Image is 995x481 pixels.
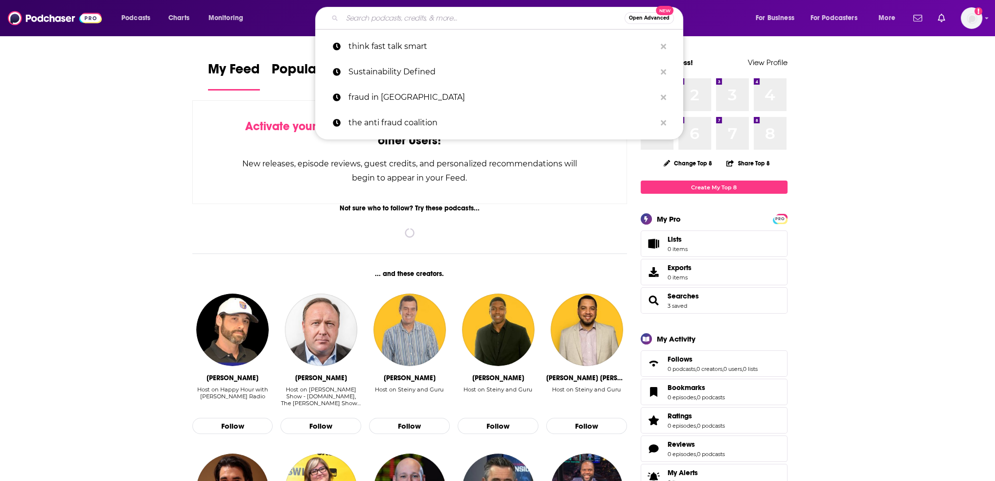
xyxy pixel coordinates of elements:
span: , [696,394,697,401]
div: Matt Steinmetz [384,374,436,382]
img: Alex Jones [285,294,357,366]
span: Reviews [668,440,695,449]
a: 0 lists [743,366,758,372]
div: New releases, episode reviews, guest credits, and personalized recommendations will begin to appe... [242,157,578,185]
span: Ratings [641,407,787,434]
a: 0 podcasts [697,394,725,401]
span: Bookmarks [641,379,787,405]
button: Follow [369,418,450,435]
p: think fast talk smart [348,34,656,59]
button: Show profile menu [961,7,982,29]
span: My Alerts [668,468,698,477]
button: open menu [202,10,256,26]
div: Host on Steiny and Guru [552,386,621,407]
a: Exports [641,259,787,285]
span: Searches [641,287,787,314]
span: Logged in as tessvanden [961,7,982,29]
a: 0 creators [696,366,722,372]
a: 0 episodes [668,422,696,429]
span: Follows [641,350,787,377]
span: Charts [168,11,189,25]
div: Host on Steiny and Guru [375,386,444,393]
div: My Pro [657,214,681,224]
div: Host on Steiny and Guru [375,386,444,407]
div: Host on Alex Jones Show - Infowars.com, The Alex Jones Show - Infowa…, Alex Jones Show Podcast, A... [280,386,361,407]
div: Search podcasts, credits, & more... [324,7,693,29]
span: New [656,6,673,15]
a: fraud in [GEOGRAPHIC_DATA] [315,85,683,110]
button: Follow [546,418,627,435]
a: Reviews [644,442,664,456]
span: Podcasts [121,11,150,25]
a: Show notifications dropdown [934,10,949,26]
img: Matt Steinmetz [373,294,446,366]
input: Search podcasts, credits, & more... [342,10,625,26]
span: Popular Feed [272,61,355,83]
span: 0 items [668,274,692,281]
div: Bonta Hill [546,374,627,382]
p: the anti fraud coalition [348,110,656,136]
button: open menu [872,10,907,26]
span: Monitoring [208,11,243,25]
button: Follow [280,418,361,435]
div: Host on Steiny and Guru [463,386,532,407]
a: 0 podcasts [697,422,725,429]
div: Host on Happy Hour with [PERSON_NAME] Radio [192,386,273,400]
button: open menu [749,10,807,26]
div: Daryle Johnson [472,374,524,382]
span: Follows [668,355,693,364]
img: Daryle Johnson [462,294,534,366]
span: Bookmarks [668,383,705,392]
svg: Add a profile image [974,7,982,15]
span: Ratings [668,412,692,420]
div: by following Podcasts, Creators, Lists, and other Users! [242,119,578,148]
img: Podchaser - Follow, Share and Rate Podcasts [8,9,102,27]
div: Not sure who to follow? Try these podcasts... [192,204,627,212]
a: Popular Feed [272,61,355,91]
a: Create My Top 8 [641,181,787,194]
span: More [879,11,895,25]
span: For Podcasters [810,11,857,25]
img: Bonta Hill [551,294,623,366]
button: open menu [115,10,163,26]
span: Exports [668,263,692,272]
a: 0 episodes [668,394,696,401]
button: open menu [804,10,872,26]
button: Open AdvancedNew [625,12,674,24]
span: Activate your Feed [245,119,346,134]
span: Lists [644,237,664,251]
img: John Hardin [196,294,269,366]
a: 0 podcasts [668,366,695,372]
span: 0 items [668,246,688,252]
span: Lists [668,235,682,244]
a: Follows [644,357,664,370]
a: View Profile [748,58,787,67]
a: Ratings [668,412,725,420]
a: Searches [668,292,699,300]
a: My Feed [208,61,260,91]
button: Share Top 8 [726,154,770,173]
a: Bookmarks [668,383,725,392]
span: Lists [668,235,688,244]
a: PRO [774,215,786,222]
div: John Hardin [207,374,258,382]
button: Follow [458,418,538,435]
button: Change Top 8 [658,157,718,169]
span: Exports [644,265,664,279]
a: Lists [641,230,787,257]
button: Follow [192,418,273,435]
div: ... and these creators. [192,270,627,278]
img: User Profile [961,7,982,29]
a: think fast talk smart [315,34,683,59]
span: , [722,366,723,372]
div: Host on Steiny and Guru [552,386,621,393]
span: Reviews [641,435,787,462]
